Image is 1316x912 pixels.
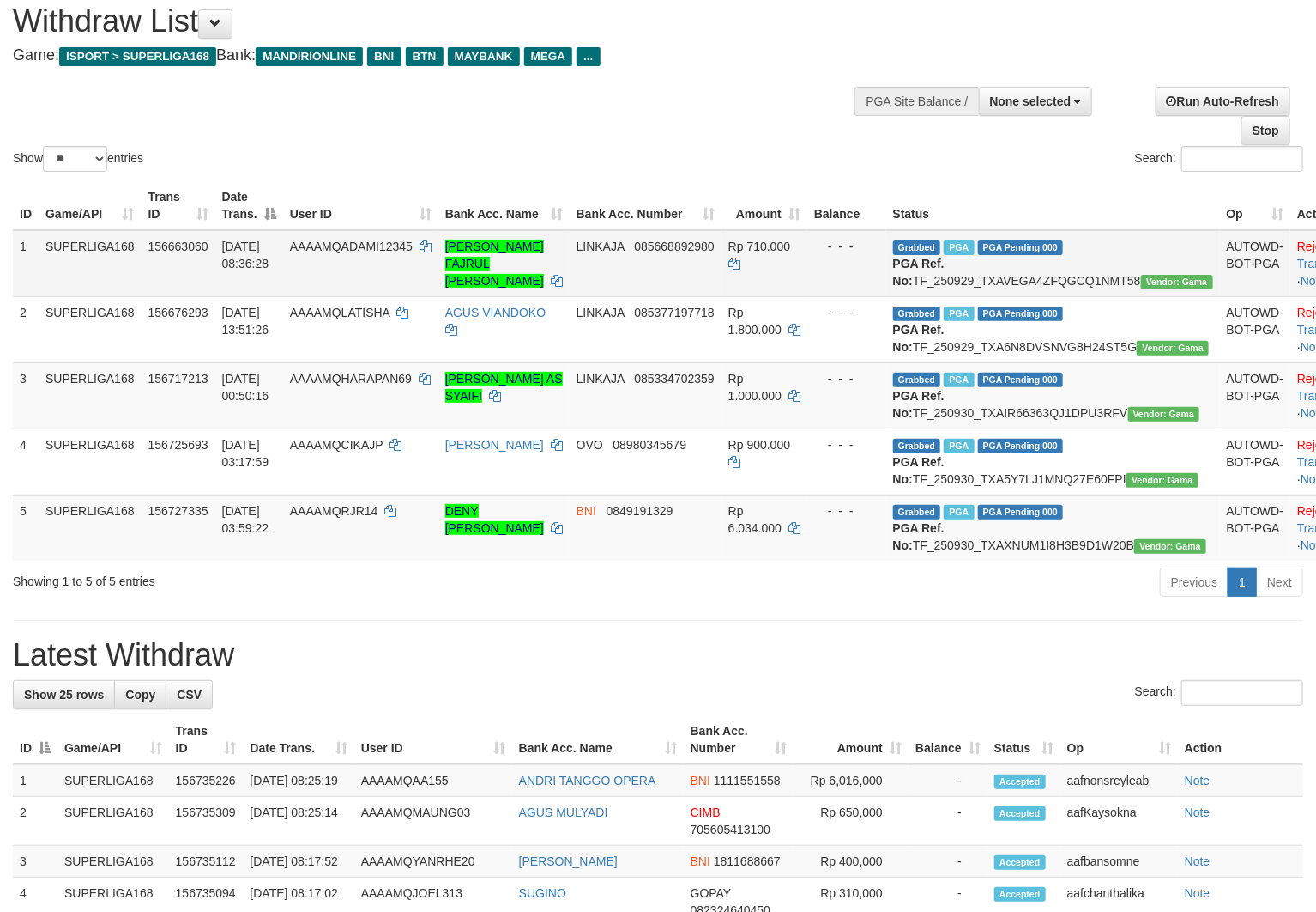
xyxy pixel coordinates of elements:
[807,181,886,230] th: Balance
[886,495,1220,561] td: TF_250930_TXAXNUM1I8H3B9D1W20B
[944,307,974,321] span: Marked by aafsoycanthlai
[814,502,879,520] div: - - -
[794,715,909,764] th: Amount: activate to sort column ascending
[438,181,570,230] th: Bank Acc. Name: activate to sort column ascending
[577,372,625,386] span: LINKAJA
[714,854,781,868] span: Copy 1811688667 to clipboard
[243,797,353,846] td: [DATE] 08:25:14
[57,797,169,846] td: SUPERLIGA168
[886,362,1220,429] td: TF_250930_TXAIR66363QJ1DPU3RFV
[978,307,1064,321] span: PGA Pending
[886,230,1220,297] td: TF_250929_TXAVEGA4ZFQGCQ1NMT58
[691,886,731,900] span: GOPAY
[1220,296,1291,362] td: AUTOWD-BOT-PGA
[944,505,974,520] span: Marked by aafnonsreyleab
[1185,886,1210,900] a: Note
[1060,846,1178,878] td: aafbansomne
[577,47,600,66] span: ...
[634,372,714,386] span: Copy 085334702359 to clipboard
[290,240,413,253] span: AAAAMQADAMI12345
[893,323,945,354] b: PGA Ref. No:
[13,362,39,429] td: 3
[148,504,208,518] span: 156727335
[290,306,389,319] span: AAAAMQLATISHA
[166,680,213,709] a: CSV
[794,846,909,878] td: Rp 400,000
[1181,146,1303,172] input: Search:
[13,47,860,64] h4: Game: Bank:
[243,764,353,797] td: [DATE] 08:25:19
[290,438,383,452] span: AAAAMQCIKAJP
[519,774,656,787] a: ANDRI TANGGO OPERA
[1126,473,1198,488] span: Vendor URL: https://trx31.1velocity.biz
[148,240,208,253] span: 156663060
[283,181,438,230] th: User ID: activate to sort column ascending
[1137,341,1209,356] span: Vendor URL: https://trx31.1velocity.biz
[13,680,115,709] a: Show 25 rows
[893,389,945,420] b: PGA Ref. No:
[445,240,544,288] a: [PERSON_NAME] FAJRUL [PERSON_NAME]
[169,797,244,846] td: 156735309
[634,306,714,319] span: Copy 085377197718 to clipboard
[354,797,512,846] td: AAAAMQMAUNG03
[13,230,39,297] td: 1
[39,495,142,561] td: SUPERLIGA168
[893,373,941,387] span: Grabbed
[1156,87,1290,116] a: Run Auto-Refresh
[994,775,1046,789] span: Accepted
[893,240,941,255] span: Grabbed
[944,240,974,255] span: Marked by aafchhiseyha
[691,854,710,868] span: BNI
[524,47,573,66] span: MEGA
[1228,568,1257,597] a: 1
[39,230,142,297] td: SUPERLIGA168
[909,764,987,797] td: -
[691,774,710,787] span: BNI
[1220,429,1291,495] td: AUTOWD-BOT-PGA
[519,854,618,868] a: [PERSON_NAME]
[243,715,353,764] th: Date Trans.: activate to sort column ascending
[519,806,608,819] a: AGUS MULYADI
[886,429,1220,495] td: TF_250930_TXA5Y7LJ1MNQ27E60FPI
[1135,680,1303,706] label: Search:
[13,638,1303,672] h1: Latest Withdraw
[1220,181,1291,230] th: Op: activate to sort column ascending
[57,764,169,797] td: SUPERLIGA168
[814,436,879,453] div: - - -
[691,823,770,836] span: Copy 705605413100 to clipboard
[893,521,945,552] b: PGA Ref. No:
[448,47,520,66] span: MAYBANK
[290,504,378,518] span: AAAAMQRJR14
[1060,715,1178,764] th: Op: activate to sort column ascending
[1060,764,1178,797] td: aafnonsreyleab
[893,257,945,288] b: PGA Ref. No:
[445,504,544,535] a: DENY [PERSON_NAME]
[1185,854,1210,868] a: Note
[406,47,444,66] span: BTN
[814,238,879,255] div: - - -
[714,774,781,787] span: Copy 1111551558 to clipboard
[577,438,603,452] span: OVO
[13,846,57,878] td: 3
[222,240,269,271] span: [DATE] 08:36:28
[39,296,142,362] td: SUPERLIGA168
[728,504,782,535] span: Rp 6.034.000
[1060,797,1178,846] td: aafKaysokna
[148,438,208,452] span: 156725693
[59,47,216,66] span: ISPORT > SUPERLIGA168
[854,87,978,116] div: PGA Site Balance /
[570,181,721,230] th: Bank Acc. Number: activate to sort column ascending
[169,764,244,797] td: 156735226
[125,688,155,702] span: Copy
[354,764,512,797] td: AAAAMQAA155
[39,362,142,429] td: SUPERLIGA168
[148,306,208,319] span: 156676293
[148,372,208,386] span: 156717213
[990,94,1072,108] span: None selected
[893,307,941,321] span: Grabbed
[13,797,57,846] td: 2
[1128,407,1200,422] span: Vendor URL: https://trx31.1velocity.biz
[169,846,244,878] td: 156735112
[728,240,790,253] span: Rp 710.000
[634,240,714,253] span: Copy 085668892980 to clipboard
